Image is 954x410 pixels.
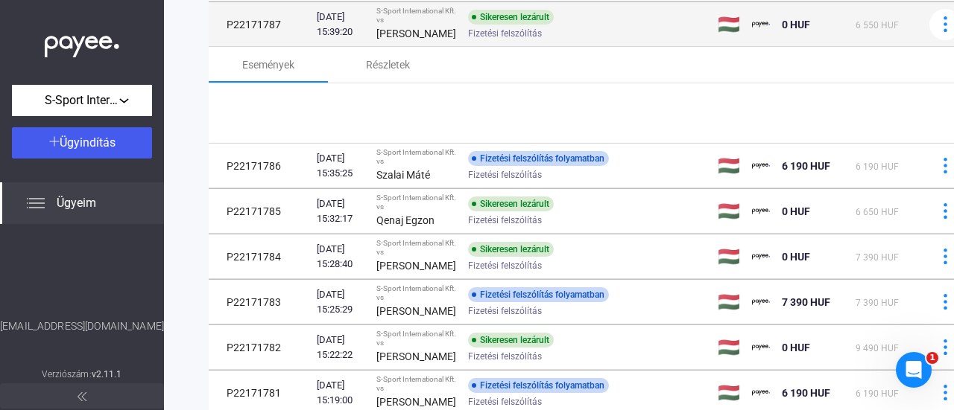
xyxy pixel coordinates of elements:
[712,280,746,324] td: 🇭🇺
[376,396,456,408] strong: [PERSON_NAME]
[712,2,746,47] td: 🇭🇺
[712,325,746,370] td: 🇭🇺
[317,151,364,181] div: [DATE] 15:35:25
[209,189,311,234] td: P22171785
[856,207,899,217] span: 6 650 HUF
[752,339,770,356] img: payee-logo
[57,194,96,212] span: Ügyeim
[938,203,953,219] img: more-blue
[12,127,152,158] button: Ügyindítás
[376,330,456,347] div: S-Sport International Kft. vs
[242,56,294,74] div: Események
[376,148,456,166] div: S-Sport International Kft. vs
[209,144,311,188] td: P22171786
[376,193,456,211] div: S-Sport International Kft. vs
[78,392,86,401] img: arrow-double-left-grey.svg
[782,19,810,31] span: 0 HUF
[12,85,152,116] button: S-Sport International Kft.
[317,196,364,226] div: [DATE] 15:32:17
[782,296,830,308] span: 7 390 HUF
[752,157,770,175] img: payee-logo
[856,20,899,31] span: 6 550 HUF
[938,249,953,264] img: more-blue
[468,211,542,229] span: Fizetési felszólítás
[317,242,364,272] div: [DATE] 15:28:40
[712,144,746,188] td: 🇭🇺
[468,166,542,184] span: Fizetési felszólítás
[468,151,609,166] div: Fizetési felszólítás folyamatban
[782,205,810,217] span: 0 HUF
[782,251,810,263] span: 0 HUF
[209,234,311,279] td: P22171784
[27,194,45,212] img: list.svg
[49,136,60,147] img: plus-white.svg
[856,298,899,308] span: 7 390 HUF
[468,347,542,365] span: Fizetési felszólítás
[468,196,554,211] div: Sikeresen lezárult
[752,248,770,266] img: payee-logo
[856,388,899,399] span: 6 190 HUF
[938,16,953,32] img: more-blue
[376,305,456,317] strong: [PERSON_NAME]
[366,56,410,74] div: Részletek
[468,287,609,302] div: Fizetési felszólítás folyamatban
[317,378,364,408] div: [DATE] 15:19:00
[782,342,810,353] span: 0 HUF
[209,2,311,47] td: P22171787
[938,385,953,400] img: more-blue
[376,169,430,181] strong: Szalai Máté
[468,302,542,320] span: Fizetési felszólítás
[209,325,311,370] td: P22171782
[376,239,456,257] div: S-Sport International Kft. vs
[712,189,746,234] td: 🇭🇺
[752,16,770,33] img: payee-logo
[938,339,953,355] img: more-blue
[317,10,364,39] div: [DATE] 15:39:20
[468,25,542,42] span: Fizetési felszólítás
[468,257,542,275] span: Fizetési felszólítás
[938,158,953,173] img: more-blue
[468,378,609,393] div: Fizetési felszólítás folyamatban
[926,352,938,364] span: 1
[45,92,119,109] span: S-Sport International Kft.
[856,252,899,263] span: 7 390 HUF
[376,7,456,25] div: S-Sport International Kft. vs
[376,375,456,393] div: S-Sport International Kft. vs
[468,242,554,257] div: Sikeresen lezárult
[856,343,899,353] span: 9 490 HUF
[938,294,953,310] img: more-blue
[317,287,364,317] div: [DATE] 15:25:29
[60,135,116,150] span: Ügyindítás
[376,284,456,302] div: S-Sport International Kft. vs
[45,28,119,58] img: white-payee-white-dot.svg
[752,293,770,311] img: payee-logo
[376,28,456,39] strong: [PERSON_NAME]
[856,161,899,172] span: 6 190 HUF
[376,350,456,362] strong: [PERSON_NAME]
[782,160,830,172] span: 6 190 HUF
[376,260,456,272] strong: [PERSON_NAME]
[317,333,364,362] div: [DATE] 15:22:22
[468,333,554,347] div: Sikeresen lezárult
[468,10,554,25] div: Sikeresen lezárult
[752,202,770,220] img: payee-logo
[209,280,311,324] td: P22171783
[92,369,122,379] strong: v2.11.1
[712,234,746,279] td: 🇭🇺
[896,352,932,388] iframe: Intercom live chat
[782,387,830,399] span: 6 190 HUF
[752,384,770,402] img: payee-logo
[376,214,435,226] strong: Qenaj Egzon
